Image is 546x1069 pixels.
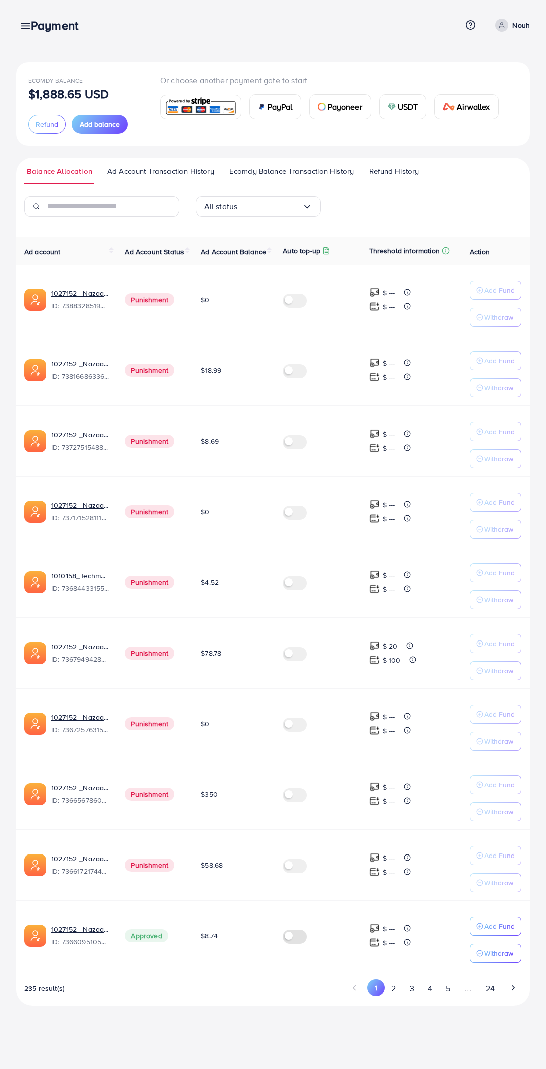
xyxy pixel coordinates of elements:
[80,119,120,129] span: Add balance
[125,364,174,377] span: Punishment
[51,654,109,664] span: ID: 7367949428067450896
[367,979,385,996] button: Go to page 1
[470,247,490,257] span: Action
[484,425,515,438] p: Add Fund
[125,576,174,589] span: Punishment
[484,637,515,650] p: Add Fund
[457,101,490,113] span: Airwallex
[383,583,395,595] p: $ ---
[51,866,109,876] span: ID: 7366172174454882305
[51,359,109,382] div: <span class='underline'>1027152 _Nazaagency_023</span></br>7381668633665093648
[201,719,209,729] span: $0
[443,103,455,111] img: card
[125,293,174,306] span: Punishment
[369,923,380,934] img: top-up amount
[383,654,401,666] p: $ 100
[258,103,266,111] img: card
[383,357,395,369] p: $ ---
[201,436,219,446] span: $8.69
[24,925,46,947] img: ic-ads-acc.e4c84228.svg
[383,866,395,878] p: $ ---
[479,979,501,998] button: Go to page 24
[369,443,380,453] img: top-up amount
[470,732,521,751] button: Withdraw
[434,94,498,119] a: cardAirwallex
[51,642,109,665] div: <span class='underline'>1027152 _Nazaagency_003</span></br>7367949428067450896
[470,351,521,370] button: Add Fund
[24,854,46,876] img: ic-ads-acc.e4c84228.svg
[201,860,223,870] span: $58.68
[51,725,109,735] span: ID: 7367257631523782657
[470,802,521,821] button: Withdraw
[484,523,513,535] p: Withdraw
[484,453,513,465] p: Withdraw
[51,571,109,581] a: 1010158_Techmanistan pk acc_1715599413927
[51,359,109,369] a: 1027152 _Nazaagency_023
[470,563,521,582] button: Add Fund
[24,247,61,257] span: Ad account
[470,449,521,468] button: Withdraw
[51,500,109,523] div: <span class='underline'>1027152 _Nazaagency_04</span></br>7371715281112170513
[51,783,109,793] a: 1027152 _Nazaagency_0051
[369,867,380,877] img: top-up amount
[24,713,46,735] img: ic-ads-acc.e4c84228.svg
[369,358,380,368] img: top-up amount
[28,76,83,85] span: Ecomdy Balance
[369,245,440,257] p: Threshold information
[369,570,380,580] img: top-up amount
[125,647,174,660] span: Punishment
[383,499,395,511] p: $ ---
[369,499,380,510] img: top-up amount
[383,725,395,737] p: $ ---
[160,74,507,86] p: Or choose another payment gate to start
[484,735,513,747] p: Withdraw
[369,796,380,806] img: top-up amount
[28,115,66,134] button: Refund
[484,708,515,720] p: Add Fund
[24,501,46,523] img: ic-ads-acc.e4c84228.svg
[369,166,419,177] span: Refund History
[51,795,109,805] span: ID: 7366567860828749825
[125,505,174,518] span: Punishment
[125,247,184,257] span: Ad Account Status
[318,103,326,111] img: card
[383,640,398,652] p: $ 20
[388,103,396,111] img: card
[27,166,92,177] span: Balance Allocation
[439,979,457,998] button: Go to page 5
[24,430,46,452] img: ic-ads-acc.e4c84228.svg
[24,783,46,805] img: ic-ads-acc.e4c84228.svg
[369,640,380,651] img: top-up amount
[201,577,219,587] span: $4.52
[51,924,109,934] a: 1027152 _Nazaagency_006
[512,19,530,31] p: Nouh
[51,712,109,735] div: <span class='underline'>1027152 _Nazaagency_016</span></br>7367257631523782657
[398,101,418,113] span: USDT
[369,782,380,792] img: top-up amount
[28,88,109,100] p: $1,888.65 USD
[383,937,395,949] p: $ ---
[51,301,109,311] span: ID: 7388328519014645761
[125,929,168,942] span: Approved
[379,94,427,119] a: cardUSDT
[383,711,395,723] p: $ ---
[484,594,513,606] p: Withdraw
[51,288,109,311] div: <span class='underline'>1027152 _Nazaagency_019</span></br>7388328519014645761
[470,493,521,512] button: Add Fund
[201,507,209,517] span: $0
[470,917,521,936] button: Add Fund
[51,937,109,947] span: ID: 7366095105679261697
[484,665,513,677] p: Withdraw
[201,931,218,941] span: $8.74
[51,371,109,381] span: ID: 7381668633665093648
[201,365,221,375] span: $18.99
[383,371,395,383] p: $ ---
[484,849,515,862] p: Add Fund
[51,571,109,594] div: <span class='underline'>1010158_Techmanistan pk acc_1715599413927</span></br>7368443315504726017
[470,705,521,724] button: Add Fund
[484,496,515,508] p: Add Fund
[283,245,320,257] p: Auto top-up
[470,846,521,865] button: Add Fund
[470,422,521,441] button: Add Fund
[484,877,513,889] p: Withdraw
